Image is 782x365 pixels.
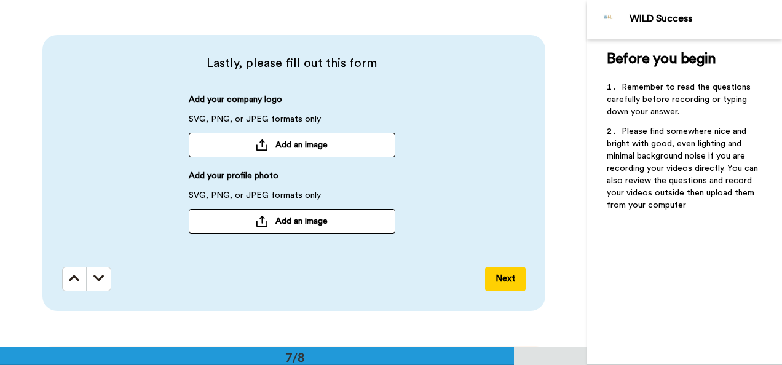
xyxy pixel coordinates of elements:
span: Lastly, please fill out this form [62,55,522,72]
button: Add an image [189,209,395,234]
button: Next [485,267,526,291]
span: Before you begin [607,52,716,66]
span: Please find somewhere nice and bright with good, even lighting and minimal background noise if yo... [607,127,760,210]
span: Add your profile photo [189,170,278,189]
span: Add an image [275,139,328,151]
span: Remember to read the questions carefully before recording or typing down your answer. [607,83,753,116]
span: Add an image [275,215,328,227]
div: WILD Success [630,13,781,25]
button: Add an image [189,133,395,157]
span: SVG, PNG, or JPEG formats only [189,189,321,209]
span: SVG, PNG, or JPEG formats only [189,113,321,133]
span: Add your company logo [189,93,282,113]
img: Profile Image [594,5,623,34]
